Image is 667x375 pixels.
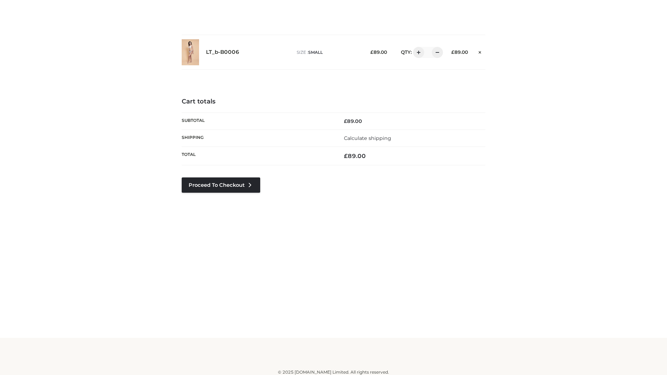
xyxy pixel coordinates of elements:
bdi: 89.00 [451,49,468,55]
p: size : [297,49,360,56]
bdi: 89.00 [344,152,366,159]
th: Shipping [182,130,333,147]
h4: Cart totals [182,98,485,106]
a: Calculate shipping [344,135,391,141]
span: SMALL [308,50,323,55]
a: Proceed to Checkout [182,177,260,193]
th: Subtotal [182,112,333,130]
bdi: 89.00 [344,118,362,124]
a: LT_b-B0006 [206,49,239,56]
span: £ [344,118,347,124]
span: £ [451,49,454,55]
div: QTY: [394,47,440,58]
img: LT_b-B0006 - SMALL [182,39,199,65]
span: £ [370,49,373,55]
a: Remove this item [475,47,485,56]
th: Total [182,147,333,165]
bdi: 89.00 [370,49,387,55]
span: £ [344,152,348,159]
